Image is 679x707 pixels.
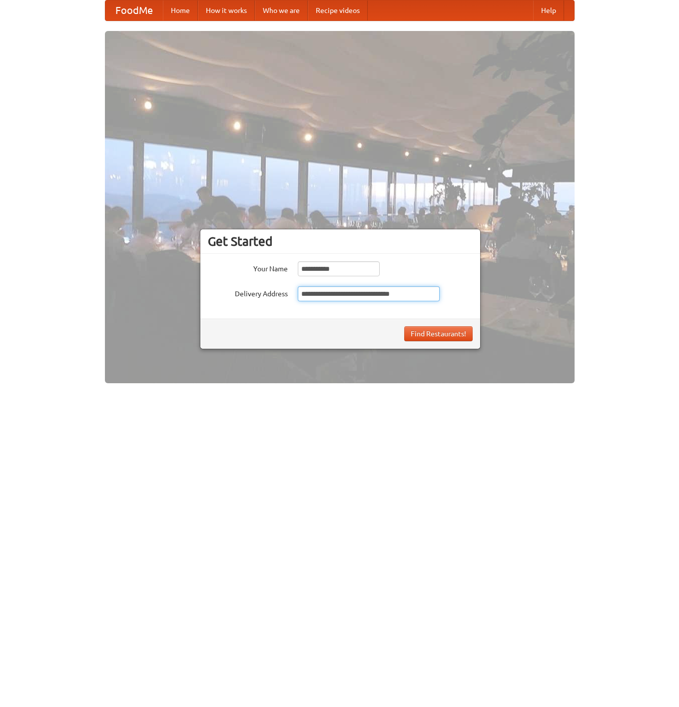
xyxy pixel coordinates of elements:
a: Help [533,0,564,20]
h3: Get Started [208,234,473,249]
a: FoodMe [105,0,163,20]
a: Recipe videos [308,0,368,20]
a: Who we are [255,0,308,20]
button: Find Restaurants! [404,326,473,341]
a: Home [163,0,198,20]
a: How it works [198,0,255,20]
label: Your Name [208,261,288,274]
label: Delivery Address [208,286,288,299]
